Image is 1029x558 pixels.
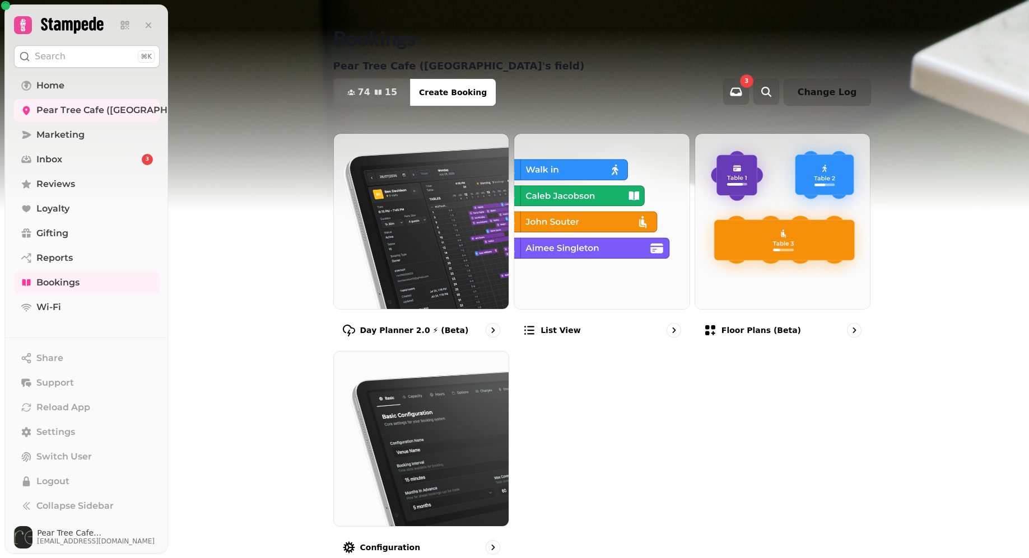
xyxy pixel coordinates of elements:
span: Collapse Sidebar [36,499,114,513]
button: Change Log [784,79,871,106]
span: 3 [146,156,149,163]
button: Collapse Sidebar [14,495,160,517]
button: Create Booking [410,79,496,106]
a: Marketing [14,124,160,146]
span: [EMAIL_ADDRESS][DOMAIN_NAME] [37,537,160,546]
span: Loyalty [36,202,69,215]
a: Day Planner 2.0 ⚡ (Beta)Day Planner 2.0 ⚡ (Beta) [333,133,510,346]
svg: go to [668,325,679,336]
a: Home [14,74,160,97]
span: Reports [36,251,73,265]
a: Bookings [14,271,160,294]
span: 74 [358,88,370,97]
span: 15 [385,88,397,97]
a: Wi-Fi [14,296,160,318]
p: Pear Tree Cafe ([GEOGRAPHIC_DATA]'s field) [333,58,585,74]
p: List view [541,325,580,336]
span: Home [36,79,64,92]
span: Pear Tree Cafe ([GEOGRAPHIC_DATA]) [36,104,213,117]
button: Switch User [14,446,160,468]
svg: go to [487,325,499,336]
p: Day Planner 2.0 ⚡ (Beta) [360,325,469,336]
span: Support [36,376,74,390]
button: 7415 [334,79,411,106]
p: [DATE] [841,60,870,72]
span: Marketing [36,128,85,142]
a: Loyalty [14,198,160,220]
button: Search⌘K [14,45,160,68]
span: Wi-Fi [36,301,61,314]
span: Change Log [798,88,857,97]
svg: go to [849,325,860,336]
a: Reviews [14,173,160,195]
img: Floor Plans (beta) [695,134,870,309]
span: Inbox [36,153,62,166]
a: Gifting [14,222,160,245]
svg: go to [487,542,499,553]
span: Create Booking [419,88,487,96]
span: Reload App [36,401,90,414]
button: Share [14,347,160,369]
span: Share [36,351,63,365]
p: Floor Plans (beta) [721,325,801,336]
a: List viewList view [514,133,690,346]
span: Bookings [36,276,80,289]
a: Inbox3 [14,148,160,171]
a: Floor Plans (beta)Floor Plans (beta) [695,133,871,346]
img: Day Planner 2.0 ⚡ (Beta) [334,134,509,309]
a: Reports [14,247,160,269]
span: Gifting [36,227,68,240]
span: Switch User [36,450,92,463]
button: Reload App [14,396,160,419]
button: Logout [14,470,160,493]
span: Settings [36,425,75,439]
p: Configuration [360,542,421,553]
img: List view [514,134,690,309]
p: Search [35,50,66,63]
span: Pear Tree Cafe ([GEOGRAPHIC_DATA]) [37,529,160,537]
a: Settings [14,421,160,443]
span: 3 [744,78,748,84]
a: Pear Tree Cafe ([GEOGRAPHIC_DATA]) [14,99,160,121]
img: Configuration [334,351,509,527]
img: User avatar [14,526,32,548]
button: Support [14,372,160,394]
button: User avatarPear Tree Cafe ([GEOGRAPHIC_DATA])[EMAIL_ADDRESS][DOMAIN_NAME] [14,526,160,548]
span: Reviews [36,177,75,191]
div: ⌘K [138,50,155,63]
span: Logout [36,475,69,488]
